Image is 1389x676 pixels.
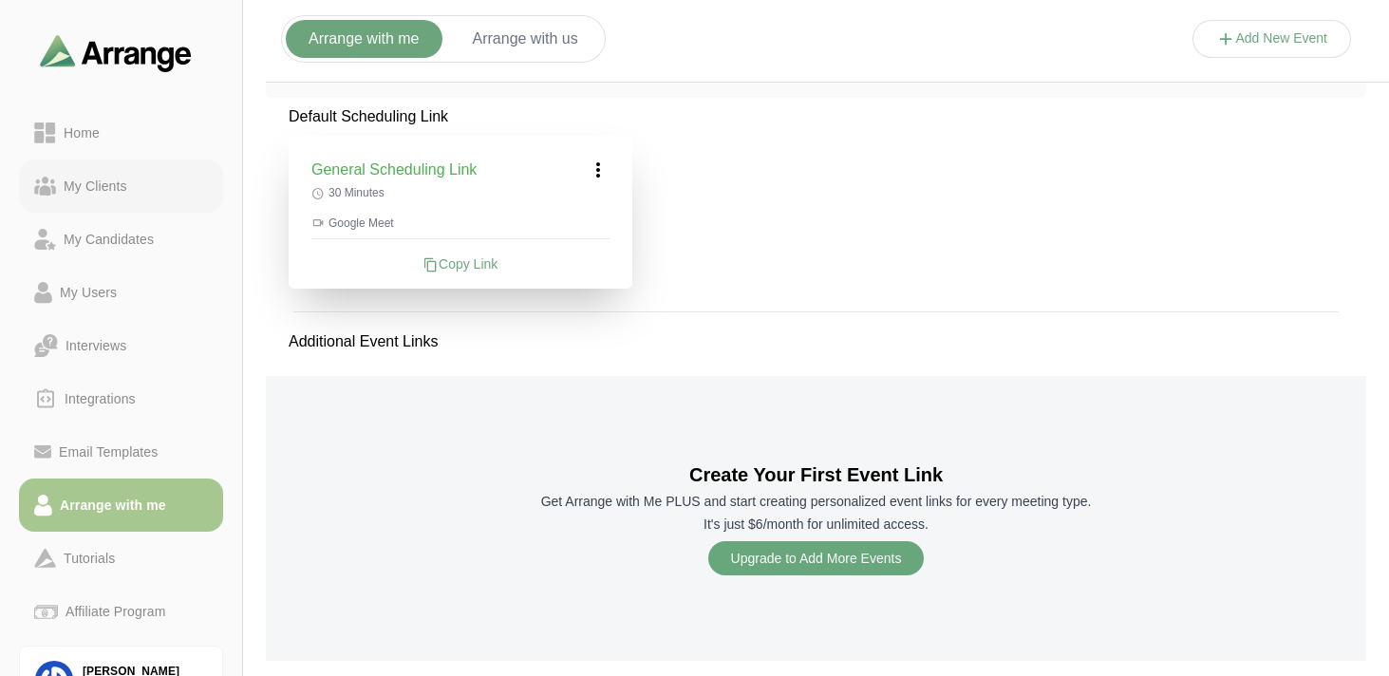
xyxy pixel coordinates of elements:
button: Upgrade to Add More Events [708,541,925,575]
div: Tutorials [56,547,122,570]
p: It's just $6/month for unlimited access. [541,515,1092,534]
a: Affiliate Program [19,585,223,638]
div: My Candidates [56,228,161,251]
div: Arrange with me [52,494,174,516]
div: Affiliate Program [58,600,173,623]
h3: General Scheduling Link [311,159,477,181]
p: Additional Event Links [266,308,460,376]
h2: Create Your First Event Link [541,461,1092,488]
button: Arrange with us [450,20,601,58]
button: Add New Event [1192,20,1352,58]
div: My Users [52,281,124,304]
p: Default Scheduling Link [289,105,632,128]
a: My Users [19,266,223,319]
a: Arrange with me [19,479,223,532]
p: Google Meet [311,216,610,231]
img: arrangeai-name-small-logo.4d2b8aee.svg [40,34,192,71]
div: My Clients [56,175,135,197]
p: 30 Minutes [311,185,610,200]
div: Integrations [57,387,143,410]
a: My Candidates [19,213,223,266]
a: Home [19,106,223,160]
a: Email Templates [19,425,223,479]
p: Get Arrange with Me PLUS and start creating personalized event links for every meeting type. [541,492,1092,511]
a: My Clients [19,160,223,213]
div: Home [56,122,107,144]
a: Interviews [19,319,223,372]
div: Interviews [58,334,134,357]
a: Tutorials [19,532,223,585]
div: Email Templates [51,441,165,463]
button: Arrange with me [286,20,442,58]
div: Copy Link [311,254,610,273]
a: Integrations [19,372,223,425]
